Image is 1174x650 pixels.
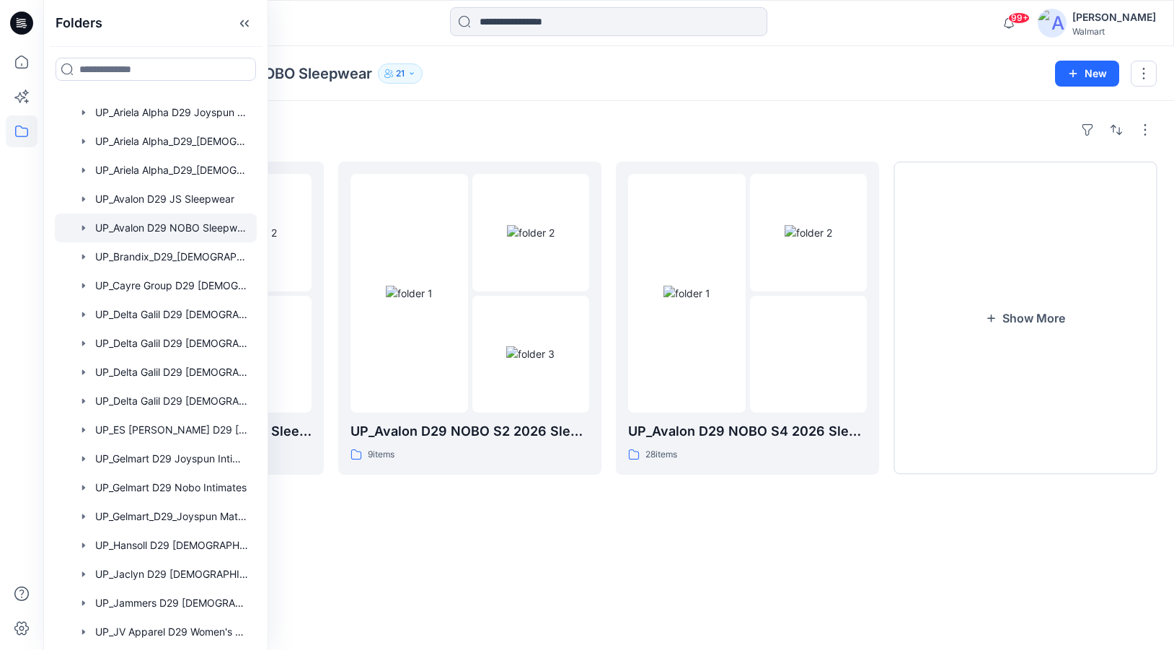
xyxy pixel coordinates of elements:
[396,66,405,82] p: 21
[1008,12,1030,24] span: 99+
[507,225,555,240] img: folder 2
[368,447,394,462] p: 9 items
[1055,61,1119,87] button: New
[1038,9,1067,38] img: avatar
[663,286,710,301] img: folder 1
[338,162,601,475] a: folder 1folder 2folder 3UP_Avalon D29 NOBO S2 2026 Sleepwear9items
[1072,9,1156,26] div: [PERSON_NAME]
[628,421,867,442] p: UP_Avalon D29 NOBO S4 2026 Sleepwear
[1072,26,1156,37] div: Walmart
[645,447,677,462] p: 28 items
[616,162,879,475] a: folder 1folder 2folder 3UP_Avalon D29 NOBO S4 2026 Sleepwear28items
[506,346,555,361] img: folder 3
[386,286,433,301] img: folder 1
[785,225,832,240] img: folder 2
[893,162,1157,475] button: Show More
[350,421,589,442] p: UP_Avalon D29 NOBO S2 2026 Sleepwear
[378,63,423,84] button: 21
